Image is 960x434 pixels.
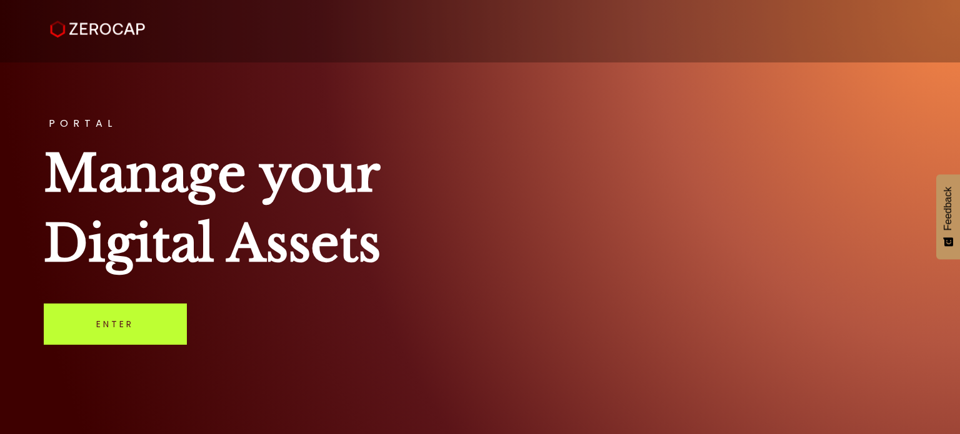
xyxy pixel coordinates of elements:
button: Feedback - Show survey [936,174,960,259]
img: ZeroCap [50,21,146,38]
a: Enter [44,303,187,345]
h3: PORTAL [44,119,917,129]
span: Feedback [942,187,954,230]
h1: Manage your Digital Assets [44,139,917,279]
